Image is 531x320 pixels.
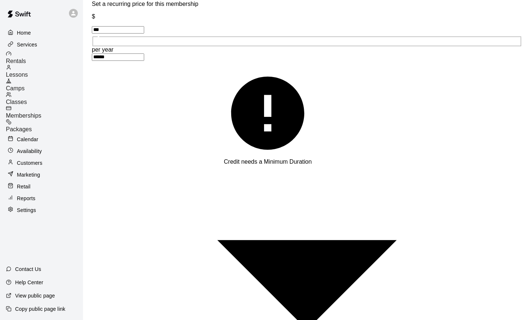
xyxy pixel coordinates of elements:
[6,39,77,50] a: Services
[6,27,77,38] a: Home
[6,51,83,65] a: Rentals
[6,157,77,168] a: Customers
[6,146,77,157] a: Availability
[6,112,41,119] span: Memberships
[17,183,31,190] p: Retail
[6,58,26,64] span: Rentals
[17,159,42,167] p: Customers
[6,85,25,91] span: Camps
[17,171,40,178] p: Marketing
[6,205,77,216] a: Settings
[92,1,522,7] p: Set a recurring price for this membership
[6,169,77,180] a: Marketing
[6,134,77,145] a: Calendar
[6,181,77,192] a: Retail
[17,41,37,48] p: Services
[15,292,55,299] p: View public page
[6,92,83,105] a: Classes
[6,105,83,119] a: Memberships
[6,65,83,78] a: Lessons
[15,279,43,286] p: Help Center
[6,119,83,133] a: Packages
[15,265,41,273] p: Contact Us
[15,305,65,313] p: Copy public page link
[6,78,83,92] a: Camps
[17,147,42,155] p: Availability
[17,136,38,143] p: Calendar
[6,193,77,204] a: Reports
[6,99,27,105] span: Classes
[92,13,522,20] p: $
[17,206,36,214] p: Settings
[92,46,522,53] div: per year
[17,29,31,36] p: Home
[6,72,28,78] span: Lessons
[17,195,35,202] p: Reports
[224,159,312,165] span: Credit needs a Minimum Duration
[6,126,32,132] span: Packages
